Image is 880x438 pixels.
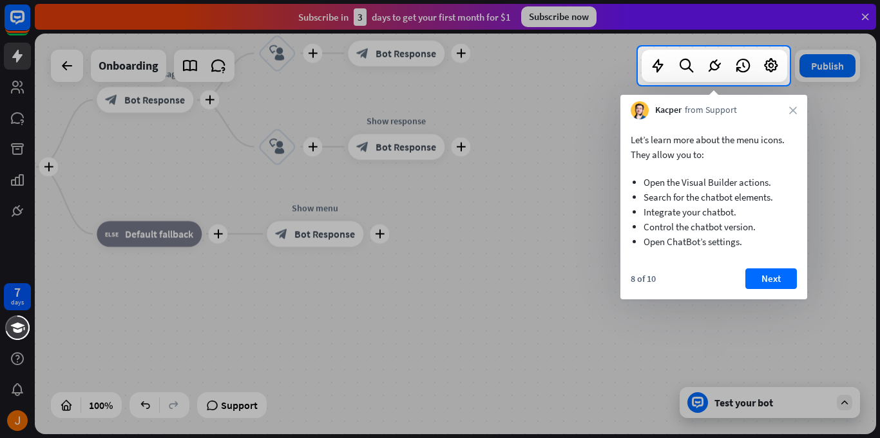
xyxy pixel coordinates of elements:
[644,219,784,234] li: Control the chatbot version.
[644,234,784,249] li: Open ChatBot’s settings.
[10,5,49,44] button: Open LiveChat chat widget
[644,204,784,219] li: Integrate your chatbot.
[631,273,656,284] div: 8 of 10
[644,190,784,204] li: Search for the chatbot elements.
[745,268,797,289] button: Next
[789,106,797,114] i: close
[631,132,797,162] p: Let’s learn more about the menu icons. They allow you to:
[685,104,737,117] span: from Support
[655,104,682,117] span: Kacper
[644,175,784,190] li: Open the Visual Builder actions.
